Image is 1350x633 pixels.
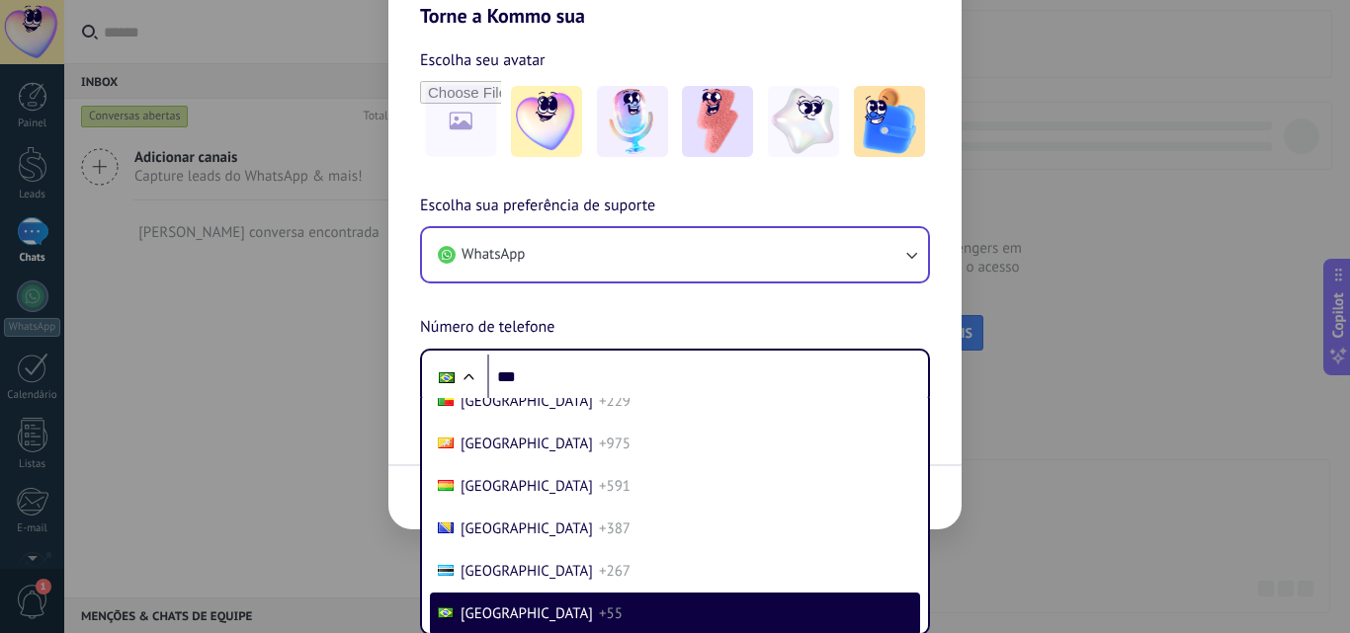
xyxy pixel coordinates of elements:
[599,519,631,538] span: +387
[422,228,928,281] button: WhatsApp
[420,315,554,341] span: Número de telefone
[597,86,668,157] img: -2.jpeg
[461,477,593,496] span: [GEOGRAPHIC_DATA]
[599,435,631,453] span: +975
[854,86,925,157] img: -5.jpeg
[420,194,655,219] span: Escolha sua preferência de suporte
[461,435,593,453] span: [GEOGRAPHIC_DATA]
[461,604,593,623] span: [GEOGRAPHIC_DATA]
[461,392,593,411] span: [GEOGRAPHIC_DATA]
[462,245,525,265] span: WhatsApp
[461,562,593,581] span: [GEOGRAPHIC_DATA]
[461,519,593,538] span: [GEOGRAPHIC_DATA]
[599,562,631,581] span: +267
[511,86,582,157] img: -1.jpeg
[599,392,631,411] span: +229
[599,604,623,623] span: +55
[599,477,631,496] span: +591
[682,86,753,157] img: -3.jpeg
[768,86,839,157] img: -4.jpeg
[420,47,546,73] span: Escolha seu avatar
[428,356,465,398] div: Brazil: + 55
